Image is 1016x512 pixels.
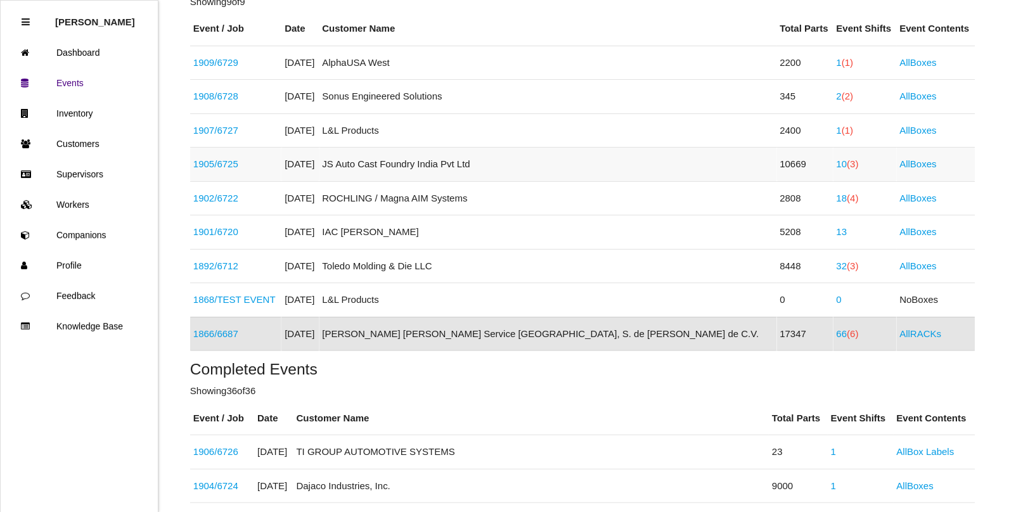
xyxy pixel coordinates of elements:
a: AllBoxes [900,193,937,203]
td: 8448 [777,249,833,283]
span: (3) [847,260,859,271]
a: 1901/6720 [193,226,238,237]
td: [PERSON_NAME] [PERSON_NAME] Service [GEOGRAPHIC_DATA], S. de [PERSON_NAME] de C.V. [319,317,777,351]
th: Event / Job [190,12,281,46]
td: IAC [PERSON_NAME] [319,215,777,250]
th: Customer Name [293,402,769,435]
a: Supervisors [1,159,158,189]
p: Showing 36 of 36 [190,384,975,399]
a: 1907/6727 [193,125,238,136]
div: 68546289AB (@ Magna AIM) [193,327,278,342]
a: Companions [1,220,158,250]
td: 2808 [777,181,833,215]
td: 17347 [777,317,833,351]
td: TI GROUP AUTOMOTIVE SYSTEMS [293,435,769,470]
td: L&L Products [319,283,777,317]
td: AlphaUSA West [319,46,777,80]
a: AllBoxes [900,260,937,271]
a: AllBoxes [900,226,937,237]
a: 1905/6725 [193,158,238,169]
a: Feedback [1,281,158,311]
span: (1) [842,57,853,68]
td: [DATE] [281,113,319,148]
span: (3) [847,158,859,169]
div: 68405582AB [193,89,278,104]
a: 1 [831,480,836,491]
th: Customer Name [319,12,777,46]
td: Dajaco Industries, Inc. [293,469,769,503]
div: S2066-00 [193,56,278,70]
a: 0 [837,294,842,305]
td: L&L Products [319,113,777,148]
th: Total Parts [777,12,833,46]
a: 18(4) [837,193,859,203]
a: 1904/6724 [193,480,238,491]
th: Event Contents [894,402,975,435]
h5: Completed Events [190,361,975,378]
td: [DATE] [281,46,319,80]
a: 1908/6728 [193,91,238,101]
a: Inventory [1,98,158,129]
td: [DATE] [281,283,319,317]
td: [DATE] [254,469,293,503]
div: HJPA0013ACF30 [193,445,251,459]
a: AllBoxes [900,125,937,136]
span: (1) [842,125,853,136]
td: 2200 [777,46,833,80]
td: [DATE] [281,80,319,114]
a: 1 [831,446,836,457]
div: TEST EVENT [193,293,278,307]
td: [DATE] [281,317,319,351]
a: Events [1,68,158,98]
td: 10669 [777,148,833,182]
div: 68427781AA; 68340793AA [193,259,278,274]
td: JS Auto Cast Foundry India Pvt Ltd [319,148,777,182]
td: [DATE] [254,435,293,470]
td: 5208 [777,215,833,250]
a: 1866/6687 [193,328,238,339]
td: 23 [769,435,828,470]
a: Workers [1,189,158,220]
a: AllBoxes [900,57,937,68]
div: LJ6B S279D81 AA (45063) [193,124,278,138]
a: 1(1) [837,125,854,136]
th: Event Contents [897,12,975,46]
td: [DATE] [281,181,319,215]
td: 0 [777,283,833,317]
span: (2) [842,91,853,101]
a: 1(1) [837,57,854,68]
a: 1902/6722 [193,193,238,203]
td: [DATE] [281,249,319,283]
a: AllBoxes [900,91,937,101]
td: Toledo Molding & Die LLC [319,249,777,283]
a: 1909/6729 [193,57,238,68]
th: Event Shifts [833,12,897,46]
th: Event Shifts [828,402,894,435]
th: Event / Job [190,402,254,435]
a: 1892/6712 [193,260,238,271]
td: 9000 [769,469,828,503]
a: 32(3) [837,260,859,271]
a: AllBox Labels [897,446,955,457]
td: 345 [777,80,833,114]
a: AllBoxes [900,158,937,169]
a: 10(3) [837,158,859,169]
div: 10301666 [193,157,278,172]
span: (4) [847,193,859,203]
p: Rosie Blandino [55,7,135,27]
div: 68425775AD [193,191,278,206]
td: Sonus Engineered Solutions [319,80,777,114]
span: (6) [847,328,859,339]
a: 2(2) [837,91,854,101]
td: [DATE] [281,215,319,250]
a: AllRACKs [900,328,942,339]
a: Knowledge Base [1,311,158,342]
a: Customers [1,129,158,159]
a: 1868/TEST EVENT [193,294,276,305]
a: 66(6) [837,328,859,339]
th: Total Parts [769,402,828,435]
td: No Boxes [897,283,975,317]
td: ROCHLING / Magna AIM Systems [319,181,777,215]
div: 38793 Baffle Clip [193,479,251,494]
td: 2400 [777,113,833,148]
